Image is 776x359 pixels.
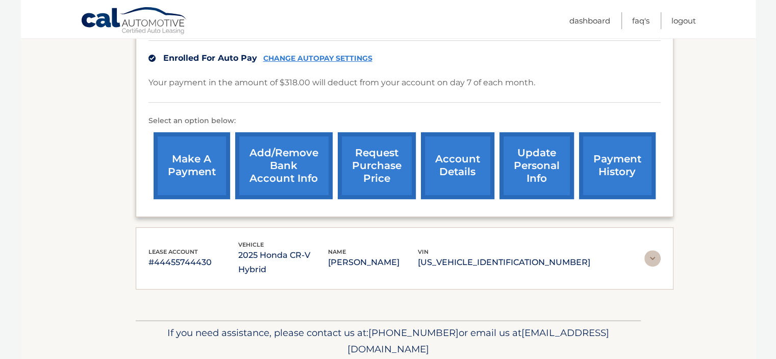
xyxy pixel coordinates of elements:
span: vehicle [238,241,264,248]
a: FAQ's [632,12,649,29]
a: request purchase price [338,132,416,199]
img: check.svg [148,55,156,62]
a: make a payment [154,132,230,199]
p: Select an option below: [148,115,661,127]
span: vin [418,248,429,255]
span: lease account [148,248,198,255]
span: name [328,248,346,255]
p: #44455744430 [148,255,238,270]
a: account details [421,132,494,199]
a: Cal Automotive [81,7,188,36]
a: Dashboard [569,12,610,29]
img: accordion-rest.svg [644,250,661,267]
span: Enrolled For Auto Pay [163,53,257,63]
a: payment history [579,132,656,199]
p: [PERSON_NAME] [328,255,418,270]
span: [EMAIL_ADDRESS][DOMAIN_NAME] [347,327,609,355]
a: Logout [671,12,696,29]
a: CHANGE AUTOPAY SETTINGS [263,54,372,63]
p: If you need assistance, please contact us at: or email us at [142,325,634,357]
p: 2025 Honda CR-V Hybrid [238,248,328,277]
a: update personal info [499,132,574,199]
p: Your payment in the amount of $318.00 will deduct from your account on day 7 of each month. [148,76,535,90]
span: [PHONE_NUMBER] [368,327,459,339]
a: Add/Remove bank account info [235,132,333,199]
p: [US_VEHICLE_IDENTIFICATION_NUMBER] [418,255,590,270]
